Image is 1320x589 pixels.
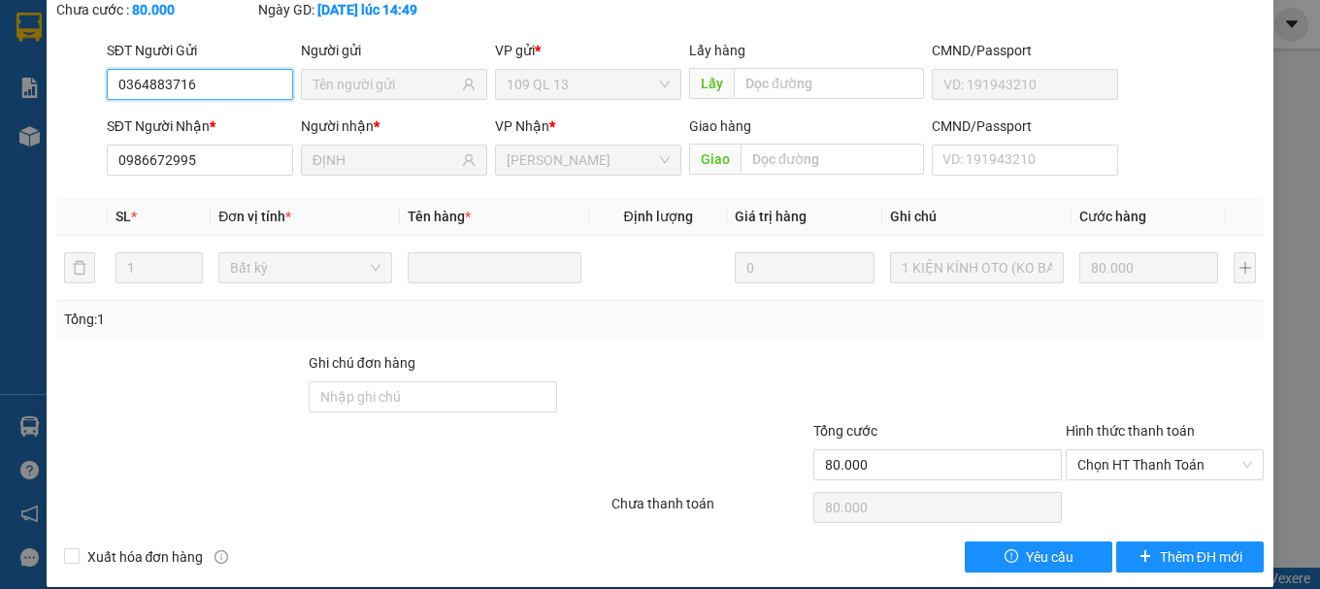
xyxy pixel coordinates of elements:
[1079,209,1146,224] span: Cước hàng
[301,40,487,61] div: Người gửi
[689,144,741,175] span: Giao
[214,550,228,564] span: info-circle
[495,118,549,134] span: VP Nhận
[624,209,693,224] span: Định lượng
[462,153,476,167] span: user
[107,40,293,61] div: SĐT Người Gửi
[301,115,487,137] div: Người nhận
[689,68,734,99] span: Lấy
[462,78,476,91] span: user
[218,209,291,224] span: Đơn vị tính
[132,2,175,17] b: 80.000
[1066,423,1195,439] label: Hình thức thanh toán
[813,423,877,439] span: Tổng cước
[1160,546,1242,568] span: Thêm ĐH mới
[1138,549,1152,565] span: plus
[507,146,670,175] span: VP Phan Thiết
[741,144,924,175] input: Dọc đường
[735,252,874,283] input: 0
[309,381,557,412] input: Ghi chú đơn hàng
[495,40,681,61] div: VP gửi
[965,541,1112,573] button: exclamation-circleYêu cầu
[890,252,1064,283] input: Ghi Chú
[610,493,811,527] div: Chưa thanh toán
[1026,546,1073,568] span: Yêu cầu
[689,118,751,134] span: Giao hàng
[1005,549,1018,565] span: exclamation-circle
[507,70,670,99] span: 109 QL 13
[309,355,415,371] label: Ghi chú đơn hàng
[1079,252,1219,283] input: 0
[408,252,581,283] input: VD: Bàn, Ghế
[932,40,1118,61] div: CMND/Passport
[734,68,924,99] input: Dọc đường
[317,2,417,17] b: [DATE] lúc 14:49
[107,115,293,137] div: SĐT Người Nhận
[932,115,1118,137] div: CMND/Passport
[932,69,1118,100] input: VD: 191943210
[313,149,458,171] input: Tên người nhận
[408,209,471,224] span: Tên hàng
[1077,450,1252,479] span: Chọn HT Thanh Toán
[230,253,380,282] span: Bất kỳ
[80,546,212,568] span: Xuất hóa đơn hàng
[64,309,511,330] div: Tổng: 1
[882,198,1072,236] th: Ghi chú
[1234,252,1256,283] button: plus
[313,74,458,95] input: Tên người gửi
[1116,541,1264,573] button: plusThêm ĐH mới
[689,43,745,58] span: Lấy hàng
[735,209,807,224] span: Giá trị hàng
[64,252,95,283] button: delete
[115,209,131,224] span: SL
